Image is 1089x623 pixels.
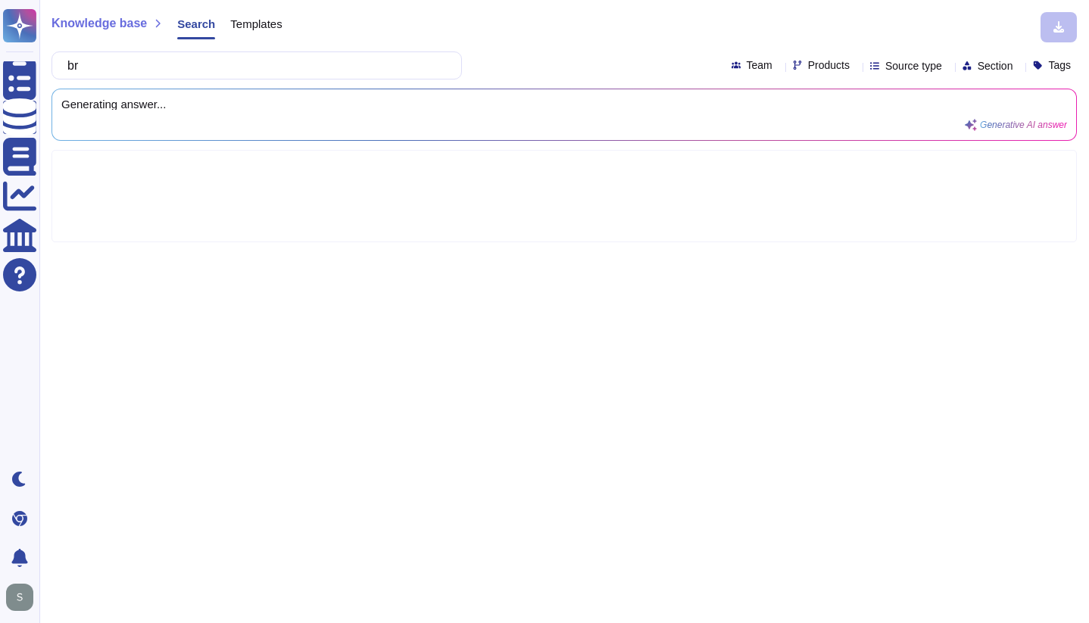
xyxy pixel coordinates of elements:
span: Generating answer... [61,98,1067,110]
input: Search a question or template... [60,52,446,79]
span: Tags [1048,60,1071,70]
span: Knowledge base [51,17,147,30]
span: Templates [230,18,282,30]
span: Generative AI answer [980,120,1067,129]
img: user [6,584,33,611]
span: Source type [885,61,942,71]
span: Search [177,18,215,30]
span: Team [747,60,772,70]
button: user [3,581,44,614]
span: Section [978,61,1013,71]
span: Products [808,60,850,70]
